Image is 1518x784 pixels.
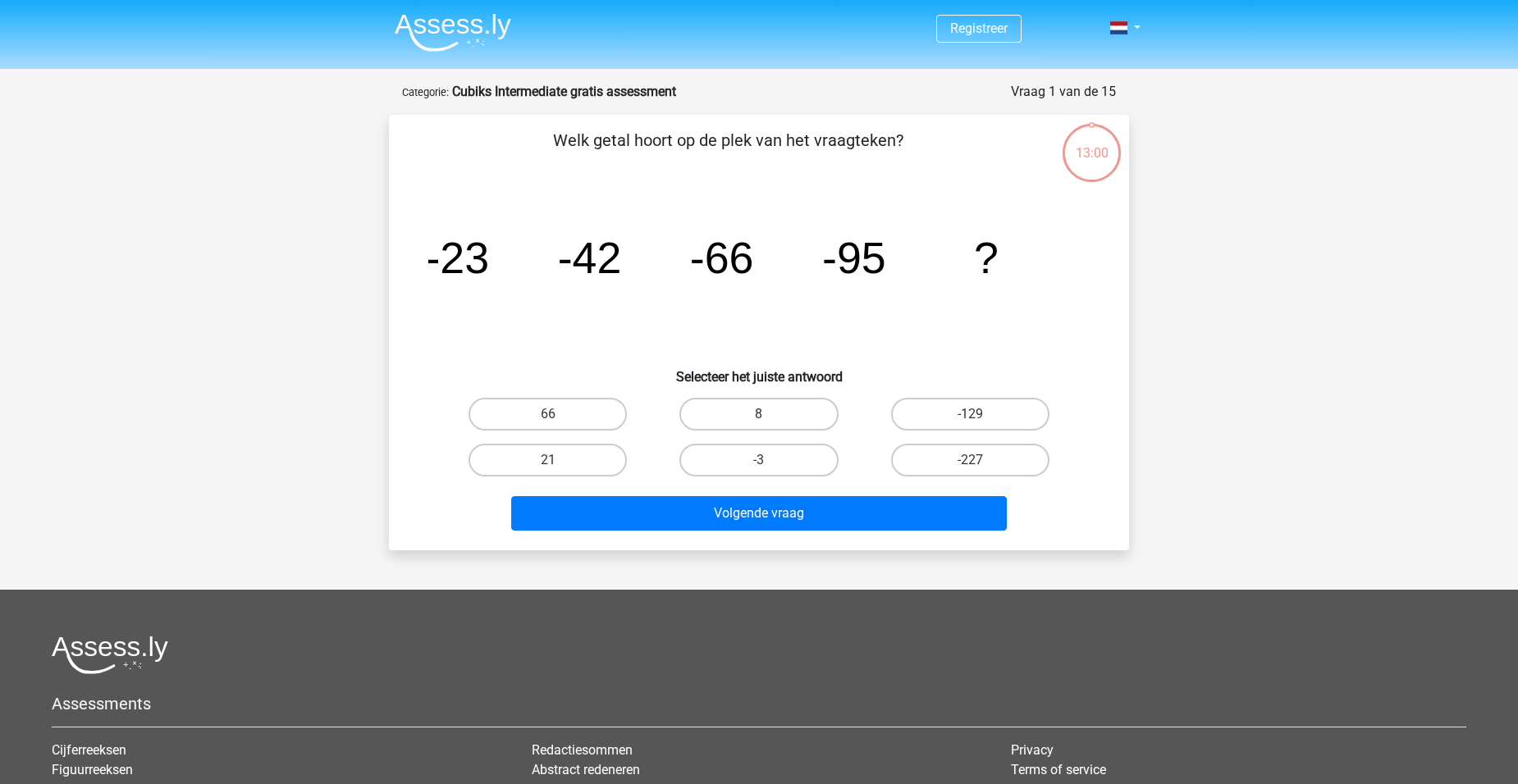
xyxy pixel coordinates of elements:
[558,233,622,282] tspan: -42
[402,86,449,98] small: Categorie:
[950,21,1008,36] a: Registreer
[891,444,1049,476] label: -227
[974,233,999,282] tspan: ?
[52,636,168,674] img: Assessly logo
[690,233,754,282] tspan: -66
[822,233,886,282] tspan: -95
[1011,742,1054,758] a: Privacy
[415,128,1041,177] p: Welk getal hoort op de plek van het vraagteken?
[52,694,1466,713] h5: Assessments
[52,742,126,758] a: Cijferreeksen
[1011,82,1116,102] div: Vraag 1 van de 15
[469,398,627,431] label: 66
[891,398,1049,431] label: -129
[1011,762,1106,777] a: Terms of service
[52,762,133,777] a: Figuurreeksen
[679,398,838,431] label: 8
[1061,122,1122,163] div: 13:00
[532,742,633,758] a: Redactiesommen
[395,13,511,52] img: Assessly
[469,444,627,476] label: 21
[511,496,1008,531] button: Volgende vraag
[425,233,489,282] tspan: -23
[532,762,640,777] a: Abstract redeneren
[415,356,1103,385] h6: Selecteer het juiste antwoord
[452,84,676,99] strong: Cubiks Intermediate gratis assessment
[679,444,838,476] label: -3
